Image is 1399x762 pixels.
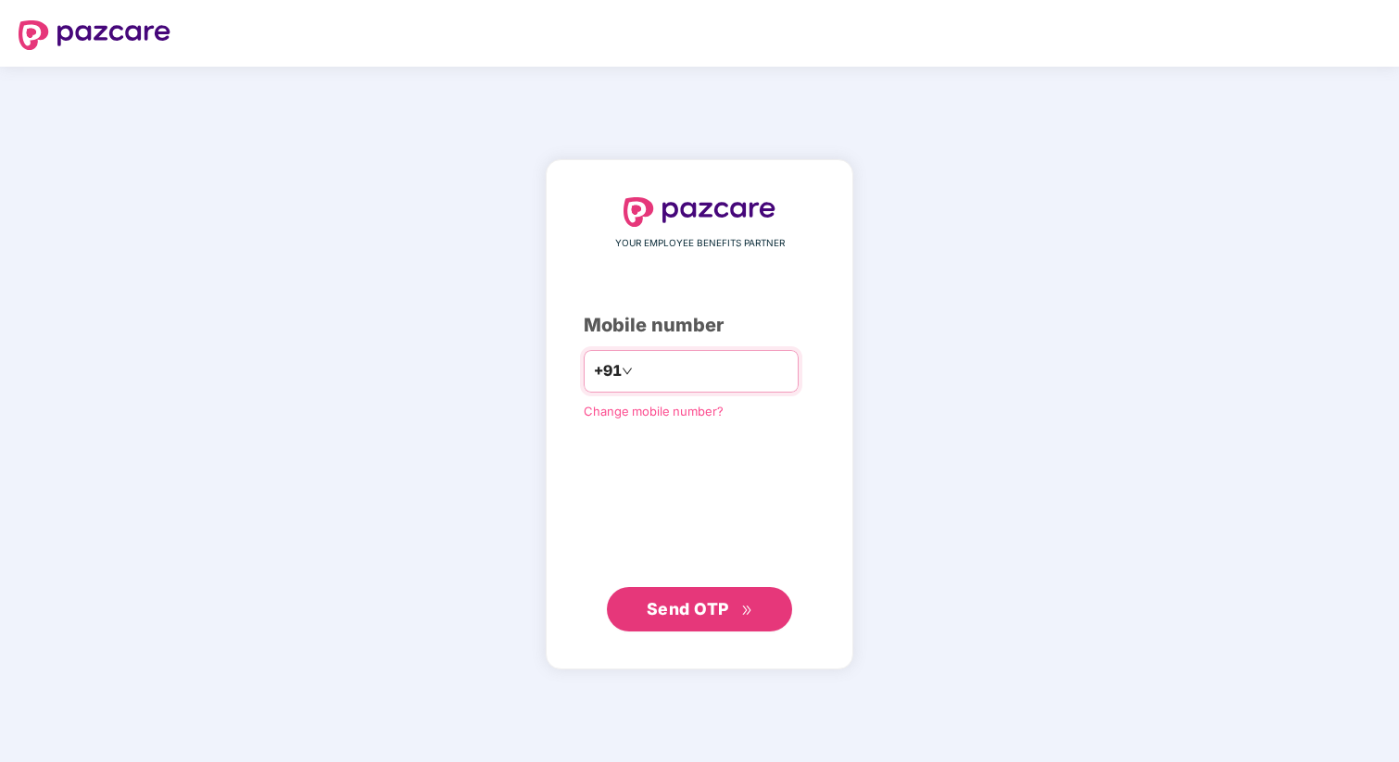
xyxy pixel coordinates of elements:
[741,605,753,617] span: double-right
[647,599,729,618] span: Send OTP
[624,197,775,227] img: logo
[615,236,785,251] span: YOUR EMPLOYEE BENEFITS PARTNER
[607,587,792,631] button: Send OTPdouble-right
[19,20,170,50] img: logo
[584,404,724,418] a: Change mobile number?
[594,359,622,382] span: +91
[622,366,633,377] span: down
[584,311,815,340] div: Mobile number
